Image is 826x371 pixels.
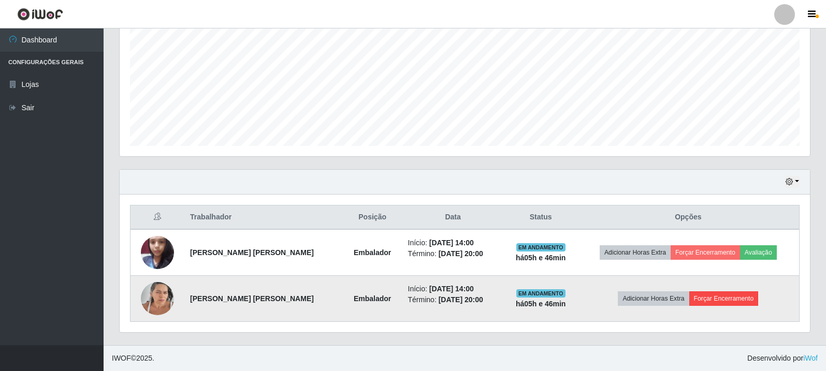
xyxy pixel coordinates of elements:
[429,239,474,247] time: [DATE] 14:00
[747,353,818,364] span: Desenvolvido por
[141,230,174,274] img: 1737943113754.jpeg
[439,249,483,258] time: [DATE] 20:00
[17,8,63,21] img: CoreUI Logo
[343,205,402,230] th: Posição
[740,245,777,260] button: Avaliação
[408,284,498,294] li: Início:
[190,248,314,257] strong: [PERSON_NAME] [PERSON_NAME]
[190,294,314,303] strong: [PERSON_NAME] [PERSON_NAME]
[689,291,759,306] button: Forçar Encerramento
[504,205,577,230] th: Status
[402,205,504,230] th: Data
[354,248,391,257] strong: Embalador
[112,354,131,362] span: IWOF
[618,291,689,306] button: Adicionar Horas Extra
[516,254,566,262] strong: há 05 h e 46 min
[516,243,566,251] span: EM ANDAMENTO
[600,245,671,260] button: Adicionar Horas Extra
[184,205,343,230] th: Trabalhador
[112,353,154,364] span: © 2025 .
[408,238,498,248] li: Início:
[516,289,566,298] span: EM ANDAMENTO
[408,248,498,259] li: Término:
[577,205,800,230] th: Opções
[803,354,818,362] a: iWof
[354,294,391,303] strong: Embalador
[671,245,740,260] button: Forçar Encerramento
[408,294,498,305] li: Término:
[429,285,474,293] time: [DATE] 14:00
[516,300,566,308] strong: há 05 h e 46 min
[141,276,174,320] img: 1741963068390.jpeg
[439,295,483,304] time: [DATE] 20:00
